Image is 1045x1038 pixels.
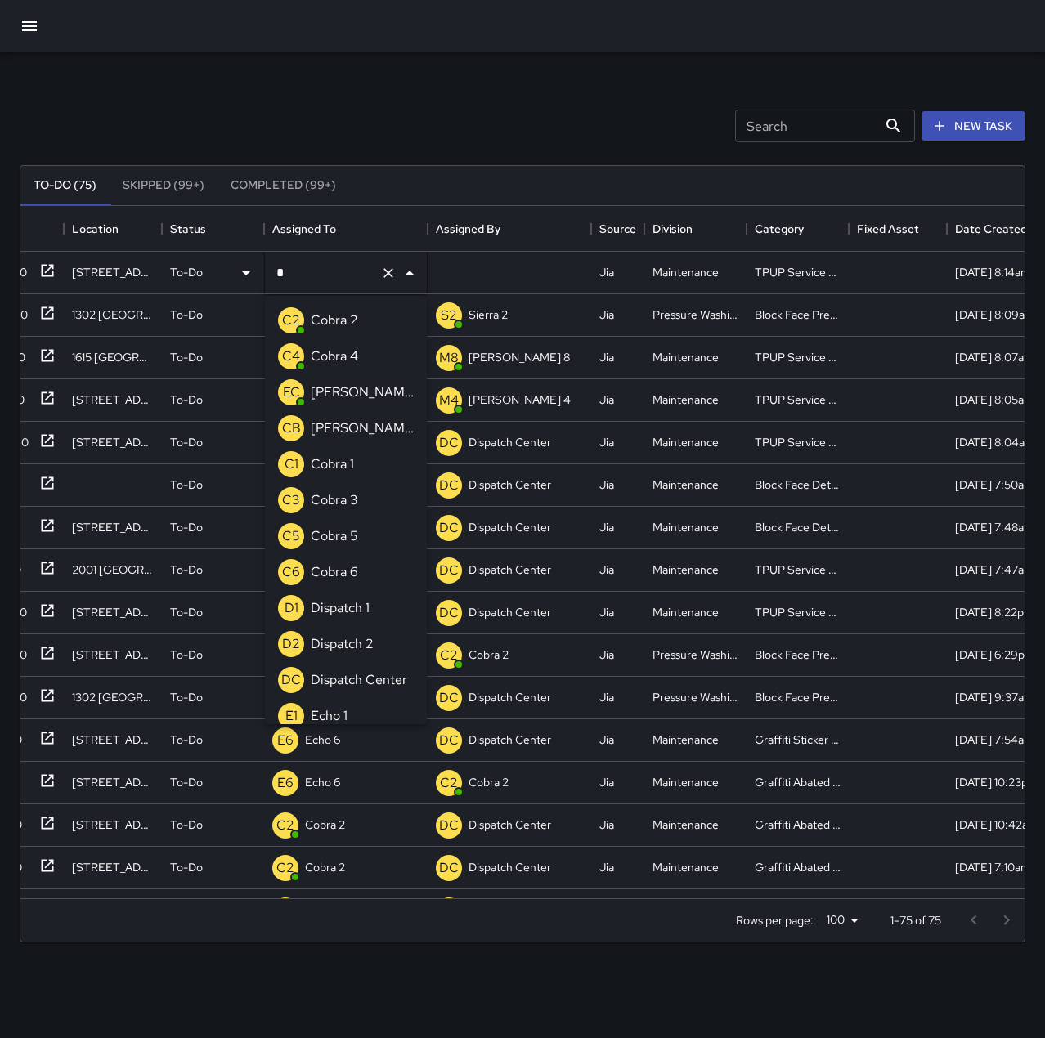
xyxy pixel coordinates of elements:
div: Maintenance [653,391,719,408]
div: 100 [820,908,864,932]
div: Graffiti Abated Large [755,774,841,790]
p: DC [439,476,459,495]
div: Jia [599,732,614,748]
div: Maintenance [653,264,719,280]
p: To-Do [170,604,203,620]
p: To-Do [170,647,203,663]
p: E6 [277,773,294,793]
p: S2 [441,306,457,325]
div: Maintenance [653,519,719,535]
p: C6 [282,562,300,582]
p: [PERSON_NAME] 8 [469,349,570,365]
div: Maintenance [653,476,719,493]
p: C2 [282,311,300,330]
div: 421 14th Street [72,732,154,748]
div: Block Face Detailed [755,476,841,493]
p: Echo 6 [305,774,340,790]
div: Block Face Detailed [755,519,841,535]
div: Maintenance [653,859,719,875]
div: Date Created [955,206,1027,252]
div: Jia [599,264,614,280]
p: To-Do [170,732,203,748]
p: To-Do [170,434,203,450]
div: 1 Valdez Street [72,264,154,280]
p: Dispatch 1 [311,598,370,618]
p: Cobra 4 [311,347,358,366]
p: To-Do [170,519,203,535]
p: DC [281,670,301,690]
p: DC [439,731,459,750]
p: To-Do [170,306,203,323]
p: DC [439,603,459,623]
button: To-Do (75) [20,166,110,205]
div: Maintenance [653,434,719,450]
p: Echo 1 [311,706,348,726]
div: Jia [599,604,614,620]
p: Echo 6 [305,732,340,748]
div: Jia [599,306,614,323]
div: Division [644,206,747,252]
div: Source [599,206,636,252]
p: Sierra 2 [469,306,508,323]
div: 440 11th Street [72,391,154,408]
div: Graffiti Sticker Abated Small [755,732,841,748]
p: C2 [440,646,458,665]
p: [PERSON_NAME] [311,418,414,438]
p: Dispatch 2 [311,634,374,654]
button: Clear [377,262,400,284]
p: Cobra 6 [311,562,358,582]
p: Cobra 3 [311,490,358,510]
p: M8 [439,348,459,368]
div: Category [755,206,804,252]
div: Maintenance [653,774,719,790]
p: DC [439,518,459,538]
div: TPUP Service Requested [755,604,841,620]
p: D1 [285,598,298,618]
div: TPUP Service Requested [755,391,841,408]
div: Jia [599,434,614,450]
div: 801 Franklin Street [72,774,154,790]
p: To-Do [170,859,203,875]
div: Jia [599,391,614,408]
button: Completed (99+) [218,166,349,205]
p: [PERSON_NAME] [311,383,414,402]
div: 1437 Franklin Street [72,647,154,663]
div: Location [64,206,162,252]
p: Cobra 2 [305,859,345,875]
div: 1302 Broadway [72,306,154,323]
button: Close [398,262,421,284]
div: Source [591,206,644,252]
p: To-Do [170,689,203,705]
p: C2 [440,773,458,793]
div: Jia [599,817,614,833]
div: 2001 Broadway [72,562,154,578]
div: Assigned By [436,206,500,252]
p: E6 [277,731,294,750]
p: Cobra 2 [469,647,509,663]
div: Maintenance [653,562,719,578]
div: Jia [599,859,614,875]
div: Jia [599,476,614,493]
p: Dispatch Center [469,817,551,833]
div: Block Face Pressure Washed [755,647,841,663]
p: EC [283,383,300,402]
p: C2 [276,858,294,878]
div: Jia [599,562,614,578]
div: Status [170,206,206,252]
div: Assigned To [272,206,336,252]
div: Maintenance [653,732,719,748]
p: Cobra 5 [311,526,358,546]
div: Jia [599,689,614,705]
div: Pressure Washing [653,306,738,323]
div: Maintenance [653,604,719,620]
p: Rows per page: [736,912,814,928]
p: Cobra 2 [305,817,345,833]
p: DC [439,858,459,878]
div: Status [162,206,264,252]
p: Cobra 2 [311,311,358,330]
div: Pressure Washing [653,689,738,705]
p: C4 [282,347,300,366]
p: [PERSON_NAME] 4 [469,391,571,408]
p: To-Do [170,562,203,578]
button: New Task [922,111,1025,141]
